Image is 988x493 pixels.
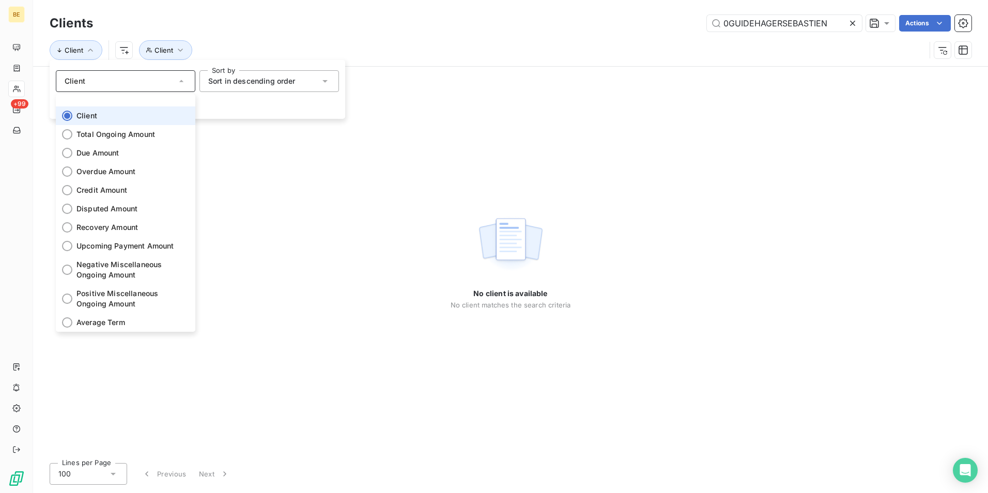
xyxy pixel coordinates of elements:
[50,14,93,33] h3: Clients
[76,222,138,233] span: Recovery Amount
[155,46,173,54] span: Client
[50,40,102,60] button: Client
[76,204,137,214] span: Disputed Amount
[8,6,25,23] div: BE
[76,129,155,140] span: Total Ongoing Amount
[208,76,296,85] span: Sort in descending order
[76,148,119,158] span: Due Amount
[50,94,345,117] button: Remove sort
[76,288,189,309] span: Positive Miscellaneous Ongoing Amount
[76,111,97,121] span: Client
[953,458,978,483] div: Open Intercom Messenger
[65,46,83,54] span: Client
[65,76,85,86] span: Client
[76,166,135,177] span: Overdue Amount
[58,469,71,479] span: 100
[11,99,28,109] span: +99
[76,185,127,195] span: Credit Amount
[477,212,544,276] img: empty state
[135,463,193,485] button: Previous
[8,470,25,487] img: Logo LeanPay
[193,463,236,485] button: Next
[76,317,125,328] span: Average Term
[76,259,189,280] span: Negative Miscellaneous Ongoing Amount
[451,301,571,309] span: No client matches the search criteria
[899,15,951,32] button: Actions
[707,15,862,32] input: Search
[139,40,192,60] button: Client
[8,101,24,118] a: +99
[473,288,547,299] span: No client is available
[76,241,174,251] span: Upcoming Payment Amount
